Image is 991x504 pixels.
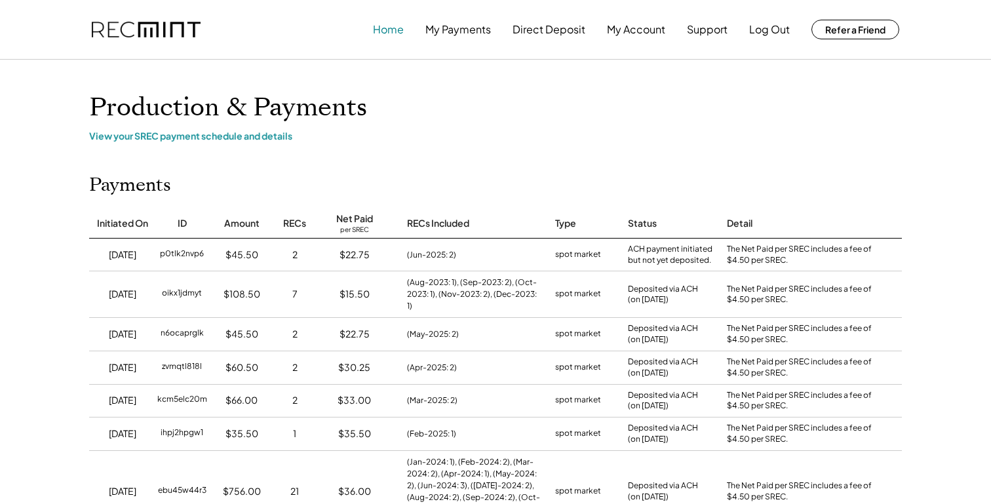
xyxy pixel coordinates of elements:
div: $108.50 [223,288,260,301]
div: spot market [555,288,601,301]
div: [DATE] [109,328,136,341]
div: $35.50 [225,427,258,440]
div: spot market [555,328,601,341]
div: The Net Paid per SREC includes a fee of $4.50 per SREC. [727,480,878,503]
button: Home [373,16,404,43]
div: Status [628,217,657,230]
div: $33.00 [338,394,371,407]
div: kcm5elc20m [157,394,207,407]
div: (May-2025: 2) [407,328,459,340]
div: ihpj2hpgw1 [161,427,203,440]
button: Support [687,16,728,43]
div: $15.50 [340,288,370,301]
div: [DATE] [109,427,136,440]
div: The Net Paid per SREC includes a fee of $4.50 per SREC. [727,423,878,445]
div: The Net Paid per SREC includes a fee of $4.50 per SREC. [727,390,878,412]
div: (Feb-2025: 1) [407,428,456,440]
div: 21 [290,485,299,498]
div: spot market [555,248,601,262]
div: Deposited via ACH (on [DATE]) [628,323,698,345]
div: ACH payment initiated but not yet deposited. [628,244,714,266]
div: $45.50 [225,328,258,341]
div: [DATE] [109,394,136,407]
div: $30.25 [338,361,370,374]
div: Detail [727,217,752,230]
div: Initiated On [97,217,148,230]
div: $36.00 [338,485,371,498]
div: Type [555,217,576,230]
div: spot market [555,394,601,407]
h2: Payments [89,174,171,197]
div: The Net Paid per SREC includes a fee of $4.50 per SREC. [727,244,878,266]
div: (Aug-2023: 1), (Sep-2023: 2), (Oct-2023: 1), (Nov-2023: 2), (Dec-2023: 1) [407,277,542,312]
div: [DATE] [109,361,136,374]
div: View your SREC payment schedule and details [89,130,902,142]
div: spot market [555,361,601,374]
div: RECs Included [407,217,469,230]
button: Log Out [749,16,790,43]
div: Net Paid [336,212,373,225]
div: $22.75 [340,328,370,341]
div: $45.50 [225,248,258,262]
div: spot market [555,485,601,498]
div: $756.00 [223,485,261,498]
div: The Net Paid per SREC includes a fee of $4.50 per SREC. [727,284,878,306]
div: (Jun-2025: 2) [407,249,456,261]
div: 2 [292,248,298,262]
div: Deposited via ACH (on [DATE]) [628,480,698,503]
div: ID [178,217,187,230]
div: (Mar-2025: 2) [407,395,457,406]
div: (Apr-2025: 2) [407,362,457,374]
div: oikx1jdmyt [162,288,202,301]
div: $66.00 [225,394,258,407]
div: ebu45w44r3 [158,485,206,498]
div: Amount [224,217,260,230]
div: spot market [555,427,601,440]
div: The Net Paid per SREC includes a fee of $4.50 per SREC. [727,357,878,379]
h1: Production & Payments [89,92,902,123]
div: zvmqtl818l [162,361,202,374]
div: 2 [292,361,298,374]
div: 7 [292,288,298,301]
div: RECs [283,217,306,230]
div: Deposited via ACH (on [DATE]) [628,284,698,306]
button: Direct Deposit [513,16,585,43]
div: 2 [292,328,298,341]
div: $35.50 [338,427,371,440]
button: Refer a Friend [811,20,899,39]
div: Deposited via ACH (on [DATE]) [628,390,698,412]
div: The Net Paid per SREC includes a fee of $4.50 per SREC. [727,323,878,345]
div: [DATE] [109,485,136,498]
img: recmint-logotype%403x.png [92,22,201,38]
div: 2 [292,394,298,407]
div: Deposited via ACH (on [DATE]) [628,423,698,445]
div: n6ocaprglk [161,328,204,341]
button: My Payments [425,16,491,43]
div: [DATE] [109,288,136,301]
div: [DATE] [109,248,136,262]
div: p0tlk2nvp6 [160,248,204,262]
div: $60.50 [225,361,258,374]
div: $22.75 [340,248,370,262]
div: 1 [293,427,296,440]
div: Deposited via ACH (on [DATE]) [628,357,698,379]
div: per SREC [340,225,369,235]
button: My Account [607,16,665,43]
